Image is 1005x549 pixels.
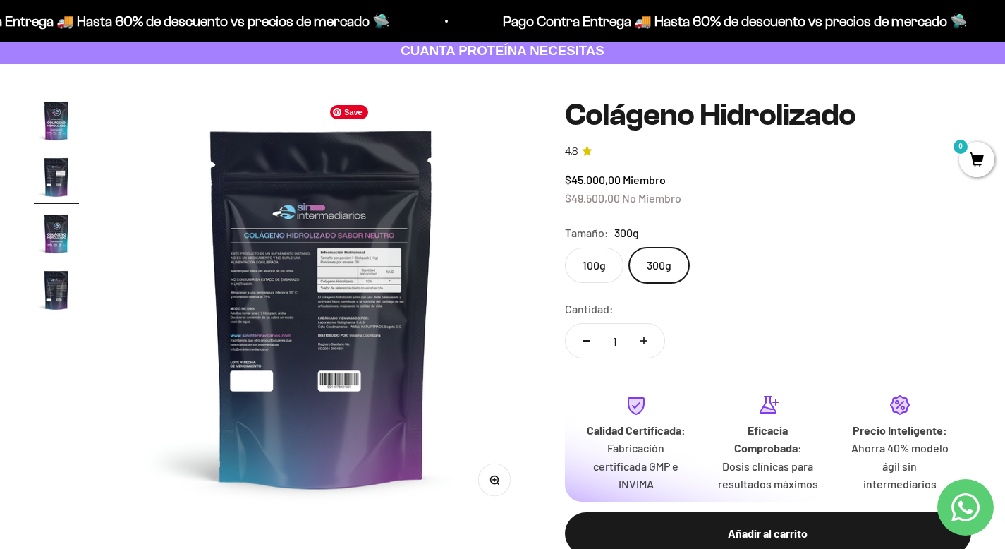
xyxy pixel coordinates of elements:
[113,98,531,517] img: Colágeno Hidrolizado
[34,211,79,260] button: Ir al artículo 3
[34,98,79,147] button: Ir al artículo 1
[565,98,971,132] h1: Colágeno Hidrolizado
[713,457,822,493] p: Dosis clínicas para resultados máximos
[34,211,79,256] img: Colágeno Hidrolizado
[34,267,79,317] button: Ir al artículo 4
[34,98,79,143] img: Colágeno Hidrolizado
[34,267,79,313] img: Colágeno Hidrolizado
[614,224,639,242] span: 300g
[853,423,947,437] strong: Precio Inteligente:
[566,324,607,358] button: Reducir cantidad
[587,423,686,437] strong: Calidad Certificada:
[34,155,79,204] button: Ir al artículo 2
[623,324,664,358] button: Aumentar cantidad
[565,144,578,159] span: 4.8
[593,524,943,543] div: Añadir al carrito
[565,173,621,186] span: $45.000,00
[565,300,614,318] label: Cantidad:
[582,439,691,493] p: Fabricación certificada GMP e INVIMA
[959,153,994,169] a: 0
[623,173,666,186] span: Miembro
[330,105,368,119] span: Save
[622,191,681,205] span: No Miembro
[565,224,609,242] legend: Tamaño:
[845,439,954,493] p: Ahorra 40% modelo ágil sin intermediarios
[401,43,604,58] strong: CUANTA PROTEÍNA NECESITAS
[565,144,971,159] a: 4.84.8 de 5.0 estrellas
[503,10,968,32] p: Pago Contra Entrega 🚚 Hasta 60% de descuento vs precios de mercado 🛸
[734,423,802,455] strong: Eficacia Comprobada:
[34,155,79,200] img: Colágeno Hidrolizado
[565,191,620,205] span: $49.500,00
[952,138,969,155] mark: 0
